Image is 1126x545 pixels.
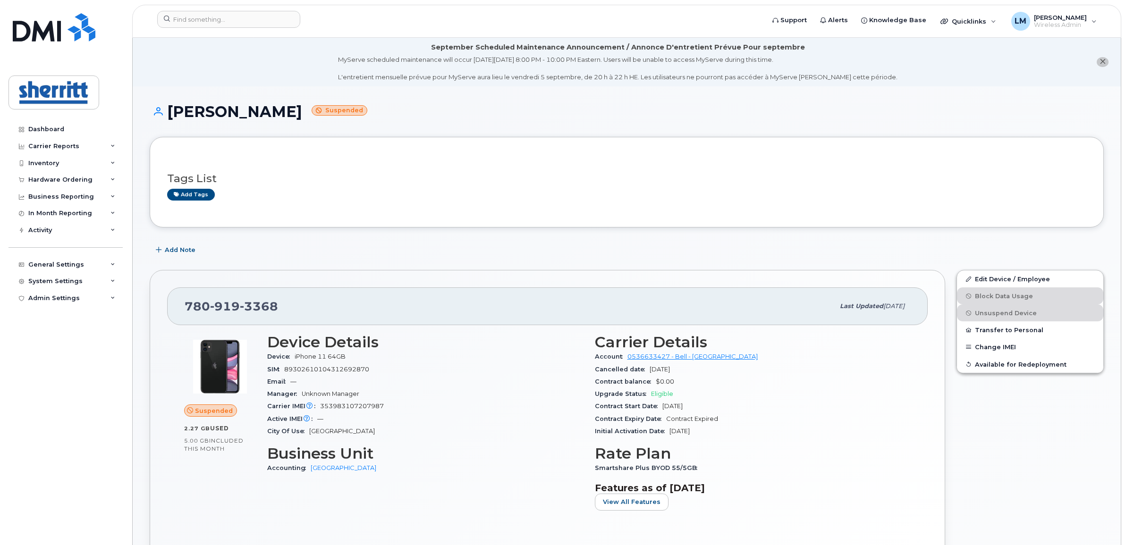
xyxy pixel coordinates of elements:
span: $0.00 [656,378,674,385]
h3: Rate Plan [595,445,911,462]
span: [DATE] [662,402,683,410]
a: Add tags [167,189,215,201]
button: View All Features [595,494,669,511]
span: View All Features [603,497,660,506]
span: 89302610104312692870 [284,366,369,373]
span: Available for Redeployment [975,361,1067,368]
span: Account [595,353,627,360]
img: iPhone_11.jpg [192,338,248,395]
a: [GEOGRAPHIC_DATA] [311,464,376,471]
h3: Business Unit [267,445,584,462]
small: Suspended [312,105,367,116]
span: Contract Expired [666,415,718,422]
span: 3368 [240,299,278,313]
div: September Scheduled Maintenance Announcement / Annonce D'entretient Prévue Pour septembre [431,42,805,52]
button: Block Data Usage [957,287,1103,304]
span: Add Note [165,245,195,254]
a: Edit Device / Employee [957,270,1103,287]
span: Active IMEI [267,415,317,422]
button: close notification [1097,57,1109,67]
span: Initial Activation Date [595,428,669,435]
h1: [PERSON_NAME] [150,103,1104,120]
h3: Device Details [267,334,584,351]
span: 780 [185,299,278,313]
span: Suspended [195,406,233,415]
span: — [317,415,323,422]
span: Upgrade Status [595,390,651,397]
span: Contract Start Date [595,402,662,410]
button: Add Note [150,242,203,259]
span: Contract balance [595,378,656,385]
h3: Tags List [167,173,1086,184]
span: 353983107207987 [320,402,384,410]
span: Eligible [651,390,673,397]
span: 5.00 GB [184,437,209,444]
span: used [210,425,229,432]
span: [DATE] [650,366,670,373]
span: — [290,378,296,385]
span: iPhone 11 64GB [295,353,346,360]
span: SIM [267,366,284,373]
h3: Features as of [DATE] [595,482,911,494]
span: Last updated [840,302,883,310]
span: Device [267,353,295,360]
span: [DATE] [669,428,690,435]
span: Unsuspend Device [975,310,1037,317]
button: Available for Redeployment [957,356,1103,373]
span: Manager [267,390,302,397]
a: 0536633427 - Bell - [GEOGRAPHIC_DATA] [627,353,758,360]
button: Transfer to Personal [957,321,1103,338]
span: Cancelled date [595,366,650,373]
button: Unsuspend Device [957,304,1103,321]
span: included this month [184,437,244,453]
span: Carrier IMEI [267,402,320,410]
span: Accounting [267,464,311,471]
span: Contract Expiry Date [595,415,666,422]
span: 2.27 GB [184,425,210,432]
span: City Of Use [267,428,309,435]
span: 919 [210,299,240,313]
span: Smartshare Plus BYOD 55/5GB [595,464,702,471]
span: [GEOGRAPHIC_DATA] [309,428,375,435]
span: [DATE] [883,302,905,310]
button: Change IMEI [957,338,1103,355]
span: Email [267,378,290,385]
h3: Carrier Details [595,334,911,351]
div: MyServe scheduled maintenance will occur [DATE][DATE] 8:00 PM - 10:00 PM Eastern. Users will be u... [338,55,897,82]
span: Unknown Manager [302,390,359,397]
